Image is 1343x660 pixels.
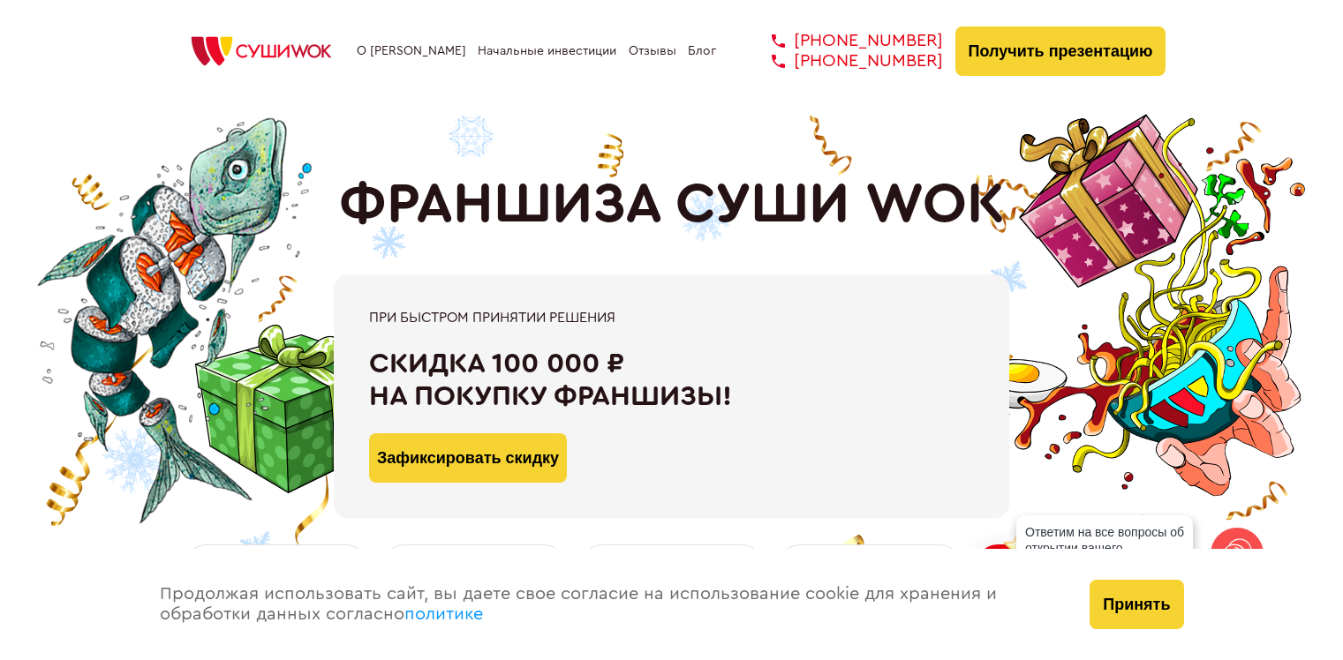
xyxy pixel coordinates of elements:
img: СУШИWOK [177,32,345,71]
h1: ФРАНШИЗА СУШИ WOK [339,172,1005,237]
button: Принять [1090,580,1183,629]
a: О [PERSON_NAME] [357,44,466,58]
div: Ответим на все вопросы об открытии вашего [PERSON_NAME]! [1016,515,1193,581]
a: [PHONE_NUMBER] [745,51,943,71]
a: Блог [688,44,716,58]
div: Скидка 100 000 ₽ на покупку франшизы! [369,348,974,413]
div: При быстром принятии решения [369,310,974,326]
a: политике [404,605,483,623]
button: Получить презентацию [955,26,1166,76]
a: Отзывы [629,44,676,58]
button: Зафиксировать скидку [369,433,567,483]
a: [PHONE_NUMBER] [745,31,943,51]
div: Продолжая использовать сайт, вы даете свое согласие на использование cookie для хранения и обрабо... [142,549,1073,660]
a: Начальные инвестиции [478,44,616,58]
